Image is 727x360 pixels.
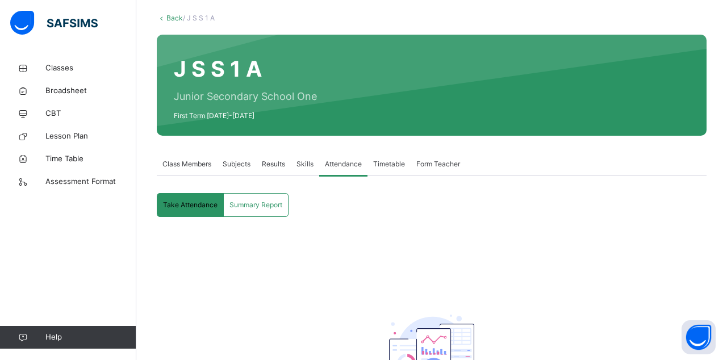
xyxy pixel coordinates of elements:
[45,62,136,74] span: Classes
[166,14,183,22] a: Back
[325,159,362,169] span: Attendance
[174,111,317,121] span: First Term [DATE]-[DATE]
[296,159,314,169] span: Skills
[373,159,405,169] span: Timetable
[45,332,136,343] span: Help
[45,153,136,165] span: Time Table
[45,176,136,187] span: Assessment Format
[262,159,285,169] span: Results
[223,159,250,169] span: Subjects
[229,200,282,210] span: Summary Report
[183,14,215,22] span: / J S S 1 A
[682,320,716,354] button: Open asap
[416,159,460,169] span: Form Teacher
[163,200,218,210] span: Take Attendance
[162,159,211,169] span: Class Members
[45,108,136,119] span: CBT
[45,131,136,142] span: Lesson Plan
[10,11,98,35] img: safsims
[45,85,136,97] span: Broadsheet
